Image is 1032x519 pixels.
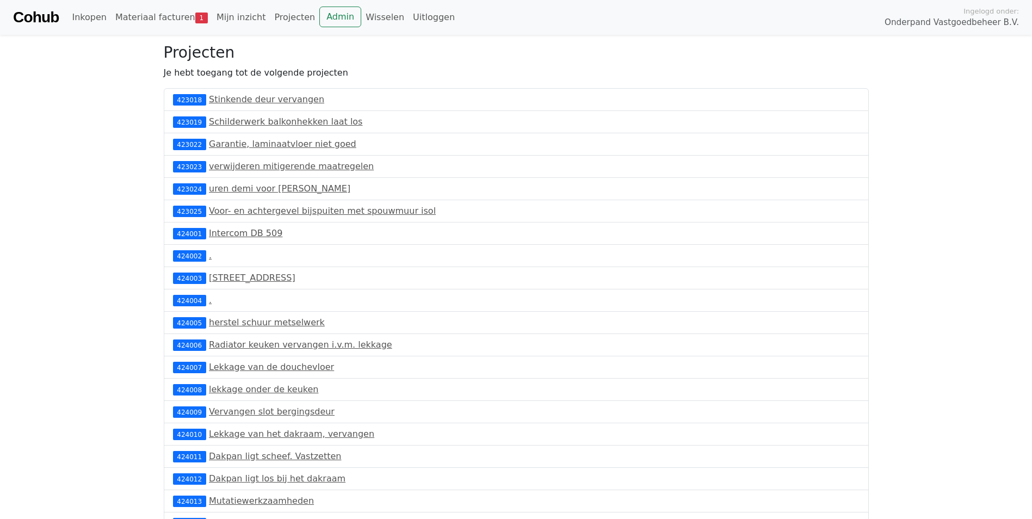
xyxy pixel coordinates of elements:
div: 423019 [173,116,206,127]
div: 424012 [173,473,206,484]
a: Inkopen [67,7,110,28]
a: Dakpan ligt los bij het dakraam [209,473,345,484]
a: uren demi voor [PERSON_NAME] [209,183,350,194]
div: 424004 [173,295,206,306]
a: [STREET_ADDRESS] [209,273,295,283]
div: 424006 [173,339,206,350]
span: 1 [195,13,208,23]
div: 423023 [173,161,206,172]
div: 424010 [173,429,206,440]
a: . [209,250,212,261]
div: 424007 [173,362,206,373]
a: Cohub [13,4,59,30]
p: Je hebt toegang tot de volgende projecten [164,66,869,79]
span: Ingelogd onder: [963,6,1019,16]
a: Radiator keuken vervangen i.v.m. lekkage [209,339,392,350]
div: 424001 [173,228,206,239]
div: 424005 [173,317,206,328]
div: 424011 [173,451,206,462]
div: 424008 [173,384,206,395]
a: Projecten [270,7,319,28]
a: Intercom DB 509 [209,228,282,238]
a: Lekkage van de douchevloer [209,362,334,372]
div: 423022 [173,139,206,150]
a: Mijn inzicht [212,7,270,28]
a: . [209,295,212,305]
a: Admin [319,7,361,27]
a: Materiaal facturen1 [111,7,212,28]
a: Uitloggen [409,7,459,28]
a: Voor- en achtergevel bijspuiten met spouwmuur isol [209,206,436,216]
a: Wisselen [361,7,409,28]
div: 424009 [173,406,206,417]
div: 423018 [173,94,206,105]
a: lekkage onder de keuken [209,384,318,394]
div: 424013 [173,496,206,506]
a: Stinkende deur vervangen [209,94,324,104]
a: verwijderen mitigerende maatregelen [209,161,374,171]
h3: Projecten [164,44,869,62]
a: Dakpan ligt scheef. Vastzetten [209,451,341,461]
span: Onderpand Vastgoedbeheer B.V. [885,16,1019,29]
a: Lekkage van het dakraam, vervangen [209,429,374,439]
div: 424002 [173,250,206,261]
a: herstel schuur metselwerk [209,317,325,328]
a: Schilderwerk balkonhekken laat los [209,116,362,127]
div: 423025 [173,206,206,217]
a: Garantie, laminaatvloer niet goed [209,139,356,149]
div: 423024 [173,183,206,194]
a: Mutatiewerkzaamheden [209,496,314,506]
div: 424003 [173,273,206,283]
a: Vervangen slot bergingsdeur [209,406,335,417]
